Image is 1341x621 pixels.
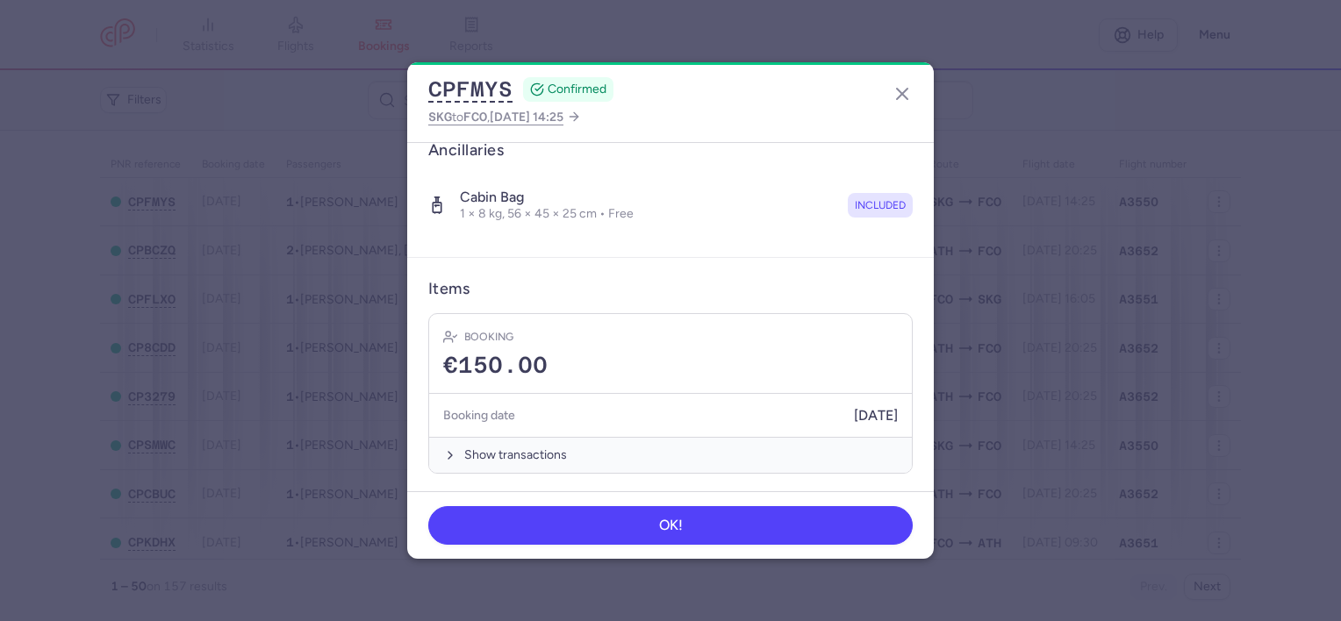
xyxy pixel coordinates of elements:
[429,314,912,394] div: Booking€150.00
[428,279,470,299] h3: Items
[443,404,515,426] h5: Booking date
[428,106,581,128] a: SKGtoFCO,[DATE] 14:25
[443,353,548,379] span: €150.00
[428,140,913,161] h3: Ancillaries
[659,517,683,533] span: OK!
[854,408,898,424] span: [DATE]
[463,110,487,124] span: FCO
[855,196,906,214] span: included
[428,76,513,103] button: CPFMYS
[460,206,634,222] p: 1 × 8 kg, 56 × 45 × 25 cm • Free
[428,506,913,545] button: OK!
[548,81,606,98] span: CONFIRMED
[428,106,563,128] span: to ,
[490,110,563,125] span: [DATE] 14:25
[464,328,513,346] h4: Booking
[460,189,634,206] h4: Cabin bag
[428,110,452,124] span: SKG
[429,437,912,473] button: Show transactions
